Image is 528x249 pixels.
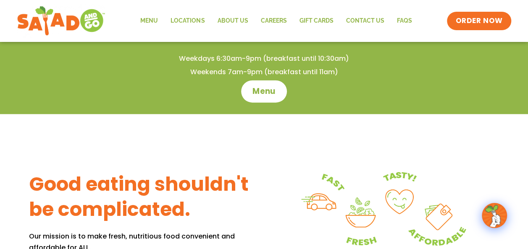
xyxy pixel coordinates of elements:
[17,4,105,38] img: new-SAG-logo-768×292
[134,11,164,31] a: Menu
[17,54,511,63] h4: Weekdays 6:30am-9pm (breakfast until 10:30am)
[164,11,211,31] a: Locations
[252,86,276,97] span: Menu
[447,12,511,30] a: ORDER NOW
[211,11,254,31] a: About Us
[339,11,390,31] a: Contact Us
[134,11,418,31] nav: Menu
[483,204,506,227] img: wpChatIcon
[17,67,511,77] h4: Weekends 7am-9pm (breakfast until 11am)
[455,16,502,26] span: ORDER NOW
[254,11,293,31] a: Careers
[241,80,287,102] a: Menu
[29,172,264,222] h3: Good eating shouldn't be complicated.
[390,11,418,31] a: FAQs
[293,11,339,31] a: GIFT CARDS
